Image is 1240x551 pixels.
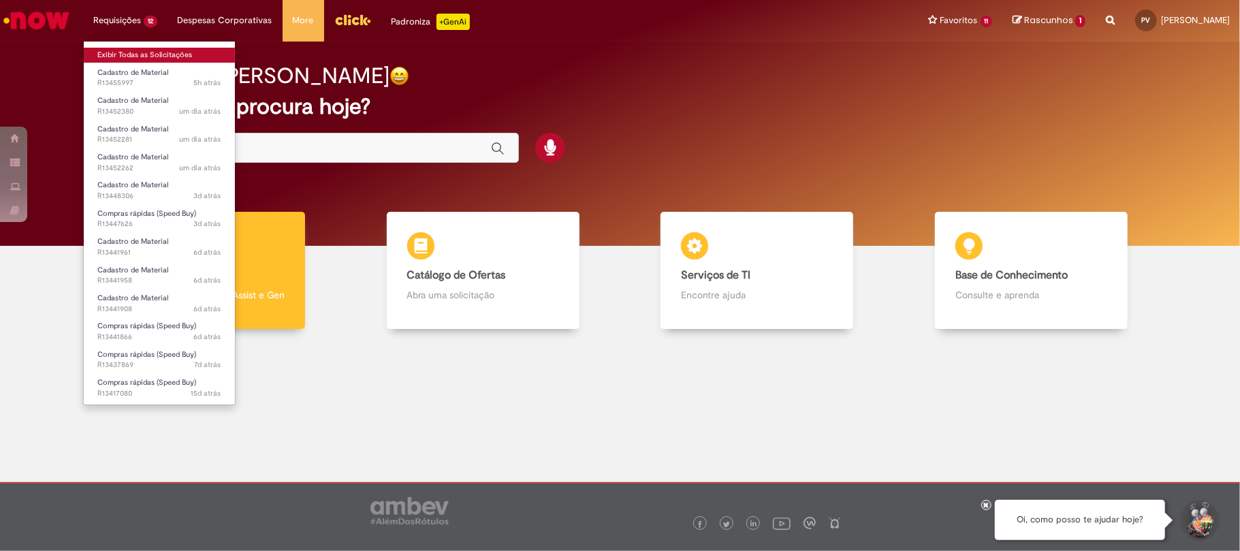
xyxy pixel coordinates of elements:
time: 26/08/2025 13:22:49 [194,191,221,201]
time: 27/08/2025 13:15:59 [180,106,221,116]
time: 14/08/2025 11:11:11 [191,388,221,398]
span: 6d atrás [194,332,221,342]
time: 27/08/2025 12:43:40 [180,163,221,173]
span: 1 [1075,15,1085,27]
span: um dia atrás [180,163,221,173]
p: Encontre ajuda [681,288,833,302]
span: 12 [144,16,157,27]
span: 3d atrás [194,219,221,229]
span: [PERSON_NAME] [1161,14,1230,26]
img: logo_footer_ambev_rotulo_gray.png [370,497,449,524]
img: click_logo_yellow_360x200.png [334,10,371,30]
span: R13455997 [97,78,221,89]
img: logo_footer_naosei.png [829,517,841,529]
ul: Requisições [83,41,236,405]
span: Compras rápidas (Speed Buy) [97,208,196,219]
span: 11 [981,16,993,27]
span: 5h atrás [194,78,221,88]
a: Aberto R13437869 : Compras rápidas (Speed Buy) [84,347,235,373]
img: happy-face.png [390,66,409,86]
span: Cadastro de Material [97,67,168,78]
span: Compras rápidas (Speed Buy) [97,321,196,331]
img: logo_footer_youtube.png [773,514,791,532]
span: Cadastro de Material [97,293,168,303]
span: R13441958 [97,275,221,286]
span: Cadastro de Material [97,180,168,190]
a: Tirar dúvidas Tirar dúvidas com Lupi Assist e Gen Ai [71,212,346,330]
img: logo_footer_workplace.png [804,517,816,529]
span: Cadastro de Material [97,95,168,106]
span: 3d atrás [194,191,221,201]
span: R13441866 [97,332,221,343]
span: R13447626 [97,219,221,230]
span: 7d atrás [195,360,221,370]
a: Aberto R13448306 : Cadastro de Material [84,178,235,203]
button: Iniciar Conversa de Suporte [1179,500,1220,541]
time: 23/08/2025 12:54:47 [194,247,221,257]
time: 23/08/2025 12:03:35 [194,304,221,314]
p: +GenAi [436,14,470,30]
a: Aberto R13417080 : Compras rápidas (Speed Buy) [84,375,235,400]
span: R13452380 [97,106,221,117]
span: um dia atrás [180,106,221,116]
a: Aberto R13441961 : Cadastro de Material [84,234,235,259]
img: logo_footer_facebook.png [697,521,703,528]
a: Aberto R13452281 : Cadastro de Material [84,122,235,147]
a: Aberto R13455997 : Cadastro de Material [84,65,235,91]
b: Base de Conhecimento [955,268,1068,282]
b: Serviços de TI [681,268,750,282]
a: Aberto R13452380 : Cadastro de Material [84,93,235,119]
h2: O que você procura hoje? [114,95,1126,119]
span: um dia atrás [180,134,221,144]
span: R13452281 [97,134,221,145]
a: Aberto R13447626 : Compras rápidas (Speed Buy) [84,206,235,232]
a: Serviços de TI Encontre ajuda [620,212,895,330]
span: Requisições [93,14,141,27]
span: R13448306 [97,191,221,202]
img: logo_footer_linkedin.png [750,520,757,529]
time: 23/08/2025 12:53:50 [194,275,221,285]
span: Rascunhos [1024,14,1073,27]
time: 26/08/2025 10:58:15 [194,219,221,229]
div: Oi, como posso te ajudar hoje? [995,500,1165,540]
span: Compras rápidas (Speed Buy) [97,349,196,360]
span: R13441961 [97,247,221,258]
div: Padroniza [392,14,470,30]
span: R13437869 [97,360,221,371]
time: 28/08/2025 09:03:59 [194,78,221,88]
a: Rascunhos [1013,14,1085,27]
p: Abra uma solicitação [407,288,559,302]
b: Catálogo de Ofertas [407,268,506,282]
span: Cadastro de Material [97,124,168,134]
a: Aberto R13452262 : Cadastro de Material [84,150,235,175]
a: Exibir Todas as Solicitações [84,48,235,63]
img: logo_footer_twitter.png [723,521,730,528]
span: Cadastro de Material [97,265,168,275]
time: 21/08/2025 17:40:55 [195,360,221,370]
span: 6d atrás [194,247,221,257]
a: Base de Conhecimento Consulte e aprenda [894,212,1169,330]
a: Aberto R13441908 : Cadastro de Material [84,291,235,316]
span: Compras rápidas (Speed Buy) [97,377,196,388]
h2: Boa tarde, [PERSON_NAME] [114,64,390,88]
a: Aberto R13441866 : Compras rápidas (Speed Buy) [84,319,235,344]
span: 6d atrás [194,304,221,314]
span: PV [1142,16,1151,25]
span: Favoritos [940,14,978,27]
span: R13452262 [97,163,221,174]
span: Cadastro de Material [97,152,168,162]
span: 6d atrás [194,275,221,285]
span: Despesas Corporativas [178,14,272,27]
span: R13441908 [97,304,221,315]
time: 27/08/2025 12:49:05 [180,134,221,144]
span: Cadastro de Material [97,236,168,247]
time: 23/08/2025 11:32:11 [194,332,221,342]
p: Consulte e aprenda [955,288,1107,302]
a: Catálogo de Ofertas Abra uma solicitação [346,212,620,330]
img: ServiceNow [1,7,71,34]
span: 15d atrás [191,388,221,398]
a: Aberto R13441958 : Cadastro de Material [84,263,235,288]
span: More [293,14,314,27]
span: R13417080 [97,388,221,399]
